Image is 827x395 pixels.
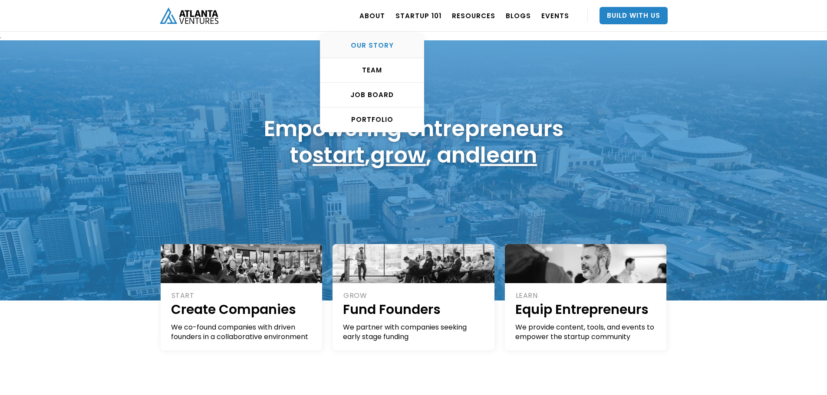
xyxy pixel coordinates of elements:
a: RESOURCES [452,3,495,28]
a: learn [480,140,537,170]
div: OUR STORY [320,41,424,50]
h1: Create Companies [171,300,313,318]
div: PORTFOLIO [320,115,424,124]
div: LEARN [516,291,657,300]
a: start [313,140,365,170]
a: BLOGS [506,3,531,28]
div: TEAM [320,66,424,75]
a: EVENTS [541,3,569,28]
div: GROW [343,291,485,300]
a: ABOUT [359,3,385,28]
div: We provide content, tools, and events to empower the startup community [515,323,657,342]
a: Job Board [320,83,424,108]
div: We partner with companies seeking early stage funding [343,323,485,342]
a: Build With Us [600,7,668,24]
a: Startup 101 [395,3,442,28]
a: OUR STORY [320,33,424,58]
a: PORTFOLIO [320,108,424,132]
a: grow [370,140,426,170]
a: TEAM [320,58,424,83]
a: LEARNEquip EntrepreneursWe provide content, tools, and events to empower the startup community [505,244,667,350]
div: We co-found companies with driven founders in a collaborative environment [171,323,313,342]
h1: Equip Entrepreneurs [515,300,657,318]
h1: Fund Founders [343,300,485,318]
a: STARTCreate CompaniesWe co-found companies with driven founders in a collaborative environment [161,244,323,350]
h1: Empowering entrepreneurs to , , and [264,115,563,168]
div: START [171,291,313,300]
a: GROWFund FoundersWe partner with companies seeking early stage funding [333,244,494,350]
div: Job Board [320,91,424,99]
